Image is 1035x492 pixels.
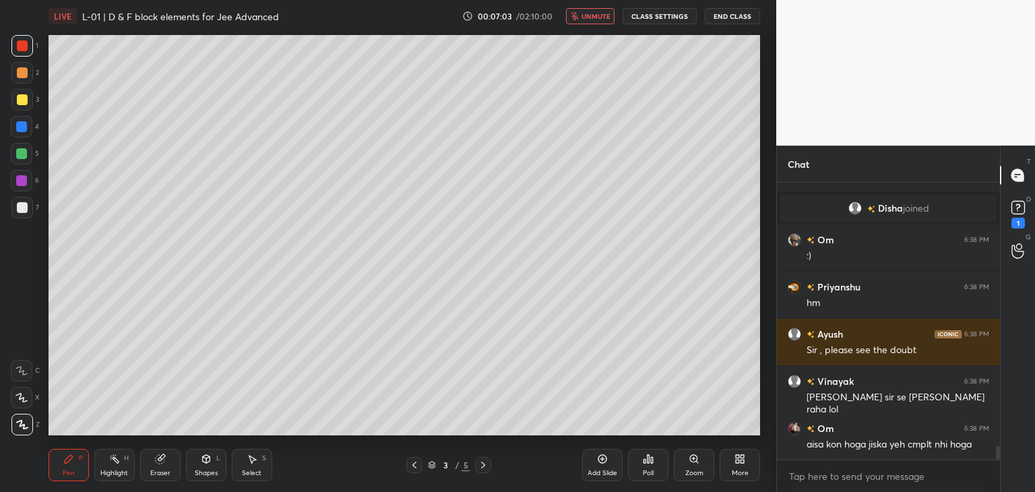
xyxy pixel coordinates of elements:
img: no-rating-badge.077c3623.svg [807,284,815,291]
div: 6:38 PM [964,283,989,291]
p: Chat [777,146,820,182]
div: [PERSON_NAME] sir se [PERSON_NAME] raha lol [807,391,989,417]
div: Poll [643,470,654,476]
h6: Vinayak [815,374,854,388]
div: Zoom [685,470,703,476]
div: P [79,455,83,462]
div: S [262,455,266,462]
img: default.png [788,375,801,388]
div: 3 [439,461,452,469]
div: 1 [11,35,38,57]
img: 1eacd62de9514a2fbd537583af490917.jpg [788,422,801,435]
div: 2 [11,62,39,84]
div: / [455,461,459,469]
div: Shapes [195,470,218,476]
div: 6:38 PM [964,377,989,386]
div: Highlight [100,470,128,476]
img: no-rating-badge.077c3623.svg [807,331,815,338]
img: default.png [848,202,862,215]
img: ddd83c4edec74e7fb9b63e93586bdd72.jpg [788,233,801,247]
div: 4 [11,116,39,137]
span: Disha [878,203,903,214]
div: X [11,387,40,408]
div: :) [807,249,989,263]
p: D [1026,194,1031,204]
div: C [11,360,40,381]
img: no-rating-badge.077c3623.svg [807,378,815,386]
button: End Class [705,8,760,24]
div: Pen [63,470,75,476]
img: iconic-dark.1390631f.png [935,330,962,338]
div: 6 [11,170,39,191]
div: hm [807,297,989,310]
div: 7 [11,197,39,218]
div: 5 [11,143,39,164]
button: CLASS SETTINGS [623,8,697,24]
span: joined [903,203,929,214]
div: Add Slide [588,470,617,476]
button: unmute [566,8,615,24]
div: More [732,470,749,476]
h6: Om [815,233,834,247]
div: LIVE [49,8,77,24]
img: db8672b2da58434c926565d139fa0a5f.jpg [788,280,801,294]
span: unmute [582,11,610,21]
h6: Om [815,421,834,435]
div: 6:38 PM [964,425,989,433]
div: H [124,455,129,462]
img: no-rating-badge.077c3623.svg [807,425,815,433]
div: L [216,455,220,462]
img: default.png [788,328,801,341]
div: 5 [462,459,470,471]
p: G [1026,232,1031,242]
div: Eraser [150,470,170,476]
div: 3 [11,89,39,111]
div: Sir , please see the doubt [807,344,989,357]
img: no-rating-badge.077c3623.svg [807,237,815,244]
h6: Ayush [815,327,843,341]
img: no-rating-badge.077c3623.svg [867,206,875,213]
p: T [1027,156,1031,166]
div: Select [242,470,261,476]
div: Z [11,414,40,435]
div: 6:38 PM [964,236,989,244]
h6: Priyanshu [815,280,860,294]
div: 1 [1011,218,1025,228]
div: grid [777,183,1000,460]
div: aisa kon hoga jiska yeh cmplt nhi hoga [807,438,989,452]
h4: L-01 | D & F block elements for Jee Advanced [82,10,279,23]
div: 6:38 PM [964,330,989,338]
